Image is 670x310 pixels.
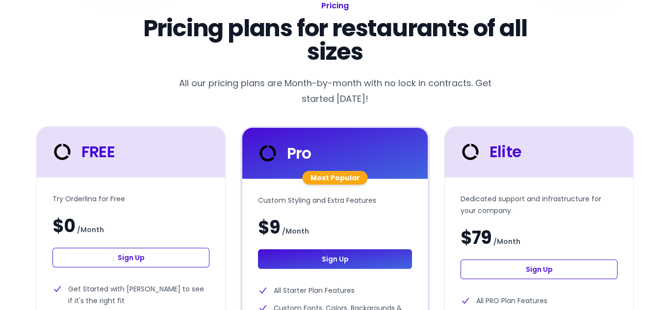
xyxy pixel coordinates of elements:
[52,283,209,307] li: Get Started with [PERSON_NAME] to see if it's the right fit
[170,75,500,107] p: All our pricing plans are Month-by-month with no lock in contracts. Get started [DATE]!
[258,249,412,269] a: Sign Up
[52,248,209,267] a: Sign Up
[52,216,75,236] span: $0
[258,194,412,206] p: Custom Styling and Extra Features
[461,295,618,307] li: All PRO Plan Features
[461,193,618,216] p: Dedicated support and infrastructure for your company.
[258,218,280,238] span: $9
[256,142,311,165] div: Pro
[115,17,555,64] p: Pricing plans for restaurants of all sizes
[52,193,209,205] p: Try Orderlina for Free
[282,225,309,237] span: / Month
[77,224,104,236] span: / Month
[461,228,491,248] span: $79
[461,260,618,279] a: Sign Up
[459,140,521,164] div: Elite
[303,171,368,185] div: Most Popular
[258,285,412,296] li: All Starter Plan Features
[493,236,520,247] span: / Month
[51,140,115,164] div: FREE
